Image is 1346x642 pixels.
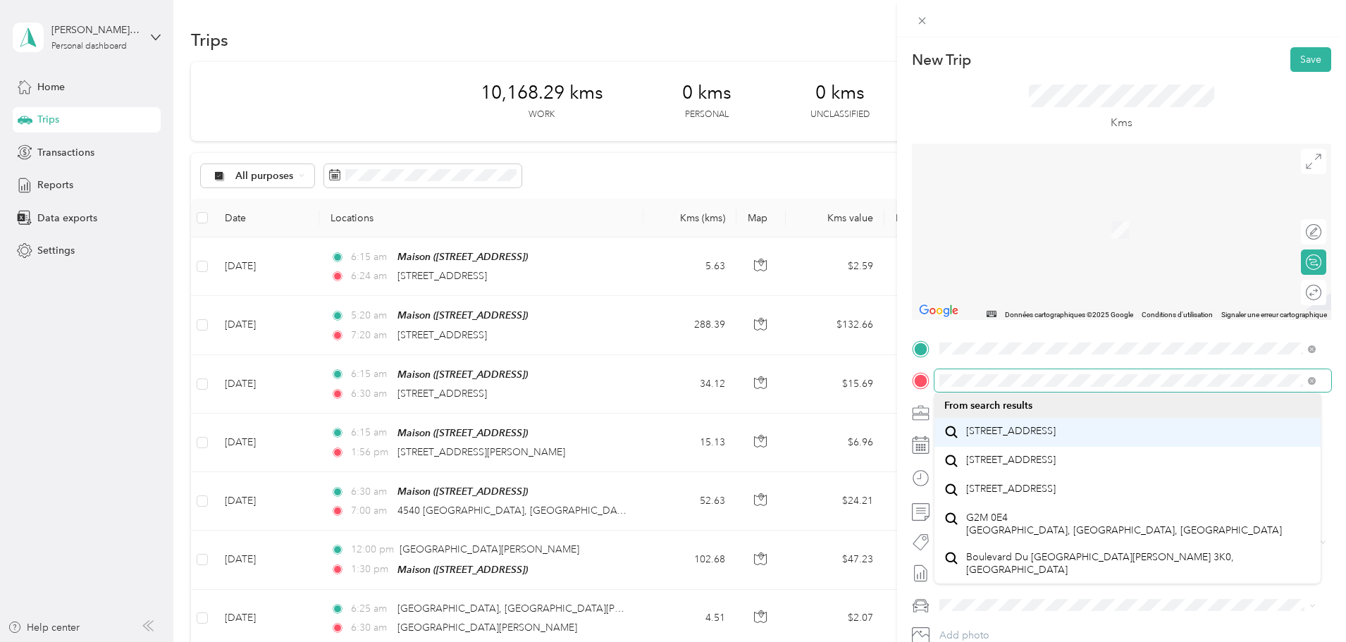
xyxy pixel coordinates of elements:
img: Google [915,302,962,320]
a: Ouvrir cette zone dans Google Maps (dans une nouvelle fenêtre) [915,302,962,320]
span: G2M 0E4 [GEOGRAPHIC_DATA], [GEOGRAPHIC_DATA], [GEOGRAPHIC_DATA] [966,512,1282,536]
span: [STREET_ADDRESS] [966,425,1056,438]
span: Boulevard Du [GEOGRAPHIC_DATA][PERSON_NAME] 3K0, [GEOGRAPHIC_DATA] [966,551,1311,576]
a: Signaler une erreur cartographique [1221,311,1327,319]
iframe: Everlance-gr Chat Button Frame [1267,563,1346,642]
span: From search results [944,400,1032,412]
a: Conditions d'utilisation (s'ouvre dans un nouvel onglet) [1142,311,1213,319]
span: Données cartographiques ©2025 Google [1005,311,1133,319]
p: New Trip [912,50,971,70]
p: Kms [1111,114,1132,132]
span: [STREET_ADDRESS] [966,483,1056,495]
button: Save [1290,47,1331,72]
button: Raccourcis clavier [987,311,996,317]
span: [STREET_ADDRESS] [966,454,1056,467]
